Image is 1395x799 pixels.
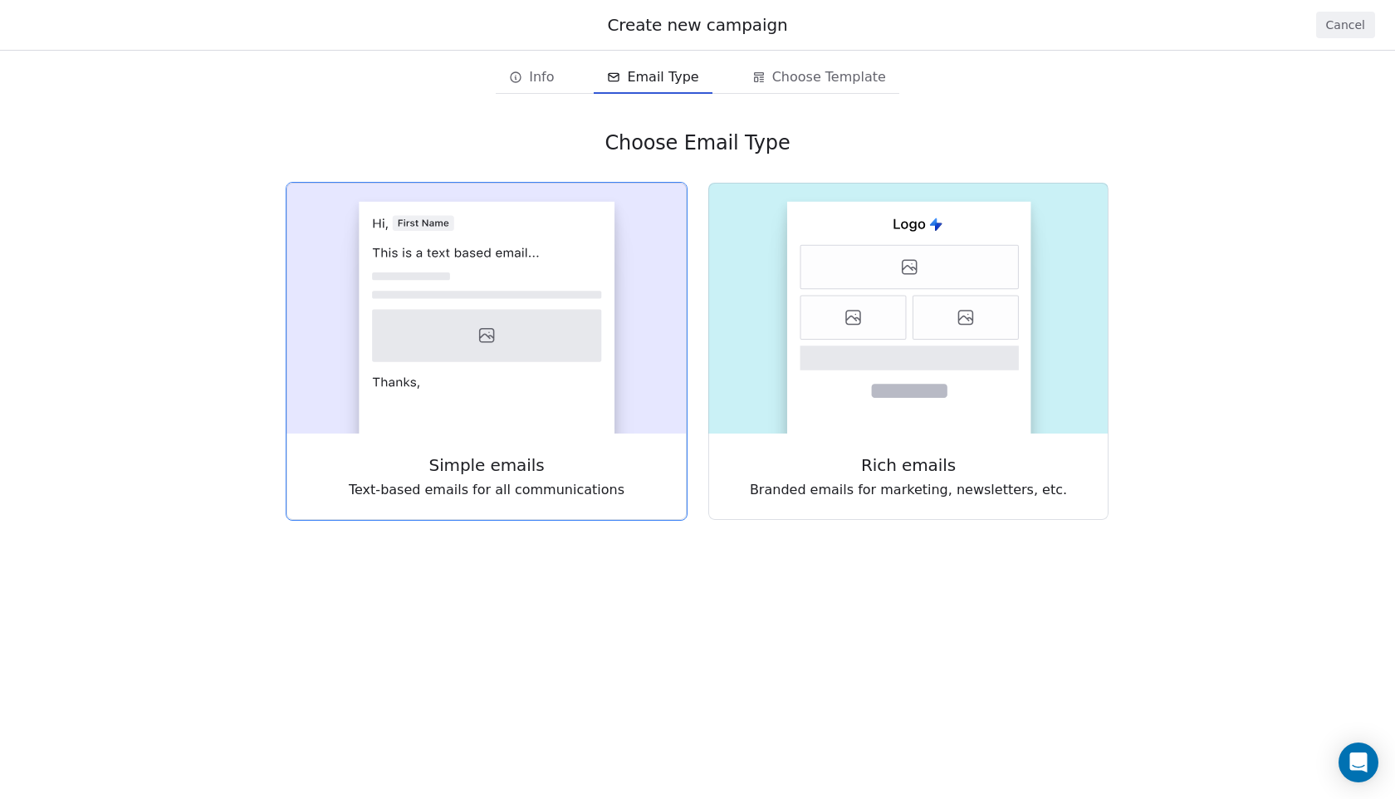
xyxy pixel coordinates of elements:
div: Create new campaign [20,13,1375,37]
span: Info [529,67,554,87]
span: Email Type [627,67,698,87]
span: Choose Template [772,67,886,87]
div: email creation steps [496,61,899,94]
span: Rich emails [861,453,956,477]
span: Text-based emails for all communications [349,480,624,500]
div: Choose Email Type [286,130,1109,155]
span: Branded emails for marketing, newsletters, etc. [750,480,1067,500]
button: Cancel [1316,12,1375,38]
span: Simple emails [429,453,545,477]
div: Open Intercom Messenger [1339,743,1378,782]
